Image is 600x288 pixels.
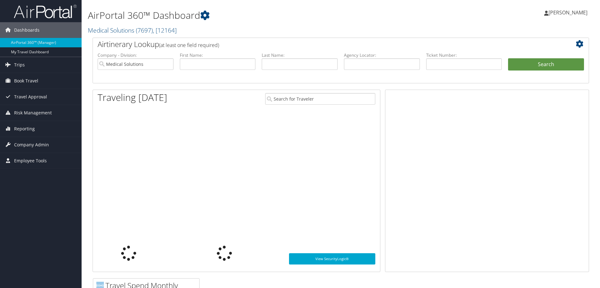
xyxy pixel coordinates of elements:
span: [PERSON_NAME] [549,9,587,16]
label: Agency Locator: [344,52,420,58]
span: ( 7697 ) [136,26,153,34]
span: Reporting [14,121,35,137]
img: airportal-logo.png [14,4,77,19]
label: Ticket Number: [426,52,502,58]
span: Book Travel [14,73,38,89]
h1: AirPortal 360™ Dashboard [88,9,425,22]
h2: Airtinerary Lookup [98,39,543,50]
span: Dashboards [14,22,40,38]
label: First Name: [180,52,256,58]
span: (at least one field required) [159,42,219,49]
button: Search [508,58,584,71]
a: [PERSON_NAME] [544,3,594,22]
a: Medical Solutions [88,26,177,34]
span: Company Admin [14,137,49,153]
span: Travel Approval [14,89,47,105]
a: View SecurityLogic® [289,253,375,264]
span: Employee Tools [14,153,47,169]
label: Last Name: [262,52,338,58]
span: Trips [14,57,25,73]
input: Search for Traveler [265,93,375,105]
span: , [ 12164 ] [153,26,177,34]
label: Company - Division: [98,52,174,58]
span: Risk Management [14,105,52,121]
h1: Traveling [DATE] [98,91,167,104]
